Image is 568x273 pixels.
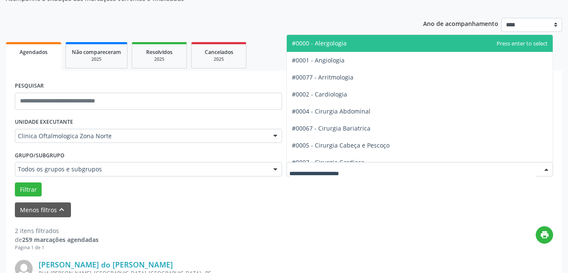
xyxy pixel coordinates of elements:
[15,244,99,251] div: Página 1 de 1
[138,56,181,63] div: 2025
[15,149,65,162] label: Grupo/Subgrupo
[15,202,71,217] button: Menos filtroskeyboard_arrow_up
[292,107,370,115] span: #0004 - Cirurgia Abdominal
[146,48,172,56] span: Resolvidos
[15,226,99,235] div: 2 itens filtrados
[15,116,73,129] label: UNIDADE EXECUTANTE
[18,132,265,140] span: Clinica Oftalmologica Zona Norte
[292,124,370,132] span: #00067 - Cirurgia Bariatrica
[205,48,233,56] span: Cancelados
[536,226,553,244] button: print
[57,205,66,214] i: keyboard_arrow_up
[292,56,345,64] span: #0001 - Angiologia
[423,18,498,28] p: Ano de acompanhamento
[18,165,265,173] span: Todos os grupos e subgrupos
[292,73,353,81] span: #00077 - Arritmologia
[15,80,44,93] label: PESQUISAR
[292,39,347,47] span: #0000 - Alergologia
[72,56,121,63] div: 2025
[72,48,121,56] span: Não compareceram
[292,158,365,166] span: #0007 - Cirurgia Cardiaca
[39,260,173,269] a: [PERSON_NAME] do [PERSON_NAME]
[15,235,99,244] div: de
[292,90,347,98] span: #0002 - Cardiologia
[292,141,390,149] span: #0005 - Cirurgia Cabeça e Pescoço
[198,56,240,63] div: 2025
[20,48,48,56] span: Agendados
[22,236,99,244] strong: 259 marcações agendadas
[15,182,42,197] button: Filtrar
[540,230,549,239] i: print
